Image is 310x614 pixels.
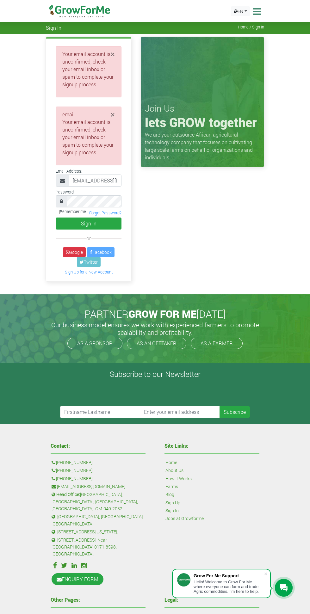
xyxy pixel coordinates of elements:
[56,475,92,482] a: [PHONE_NUMBER]
[56,168,82,174] label: Email Address:
[145,115,260,130] h1: lets GROW together
[165,467,183,474] a: About Us
[62,111,115,156] li: email
[56,491,80,497] b: Head Office:
[65,269,113,274] a: Sign Up for a New Account
[165,491,174,498] a: Blog
[145,103,260,114] h3: Join Us
[165,459,177,466] a: Home
[52,513,145,527] p: : [GEOGRAPHIC_DATA], [GEOGRAPHIC_DATA], [GEOGRAPHIC_DATA]
[52,467,145,474] p: :
[52,537,145,558] p: : [STREET_ADDRESS], Near [GEOGRAPHIC_DATA] 0171-8598, [GEOGRAPHIC_DATA].
[52,491,145,512] p: : [GEOGRAPHIC_DATA], [GEOGRAPHIC_DATA], [GEOGRAPHIC_DATA], [GEOGRAPHIC_DATA]. GM-049-2052
[47,321,263,336] h5: Our business model ensures we work with experienced farmers to promote scalability and profitabil...
[238,25,264,29] span: Home / Sign In
[89,210,121,215] a: Forgot Password?
[62,50,115,88] li: Your email account is unconfirmed, check your email inbox or spam to complete your signup process
[165,515,204,522] a: Jobs at Growforme
[165,499,180,506] a: Sign Up
[111,111,115,118] button: Close
[51,443,146,448] h4: Contact:
[165,475,192,482] a: How it Works
[111,109,115,120] span: ×
[67,338,122,349] a: AS A SPONSOR
[63,247,86,257] a: Google
[140,406,220,418] input: Enter your email address
[145,131,260,161] p: We are your outsource African agricultural technology company that focuses on cultivating large s...
[52,475,145,482] p: :
[52,573,103,585] a: ENQUIRY FORM
[164,443,259,448] h4: Site Links:
[48,308,262,320] h2: PARTNER [DATE]
[194,573,264,578] div: Grow For Me Support
[60,381,156,406] iframe: reCAPTCHA
[111,49,115,59] span: ×
[111,50,115,58] button: Close
[164,597,259,602] h4: Legal:
[194,580,264,594] div: Hello! Welcome to Grow For Me where everyone can farm and trade Agric commodities. I'm here to help.
[56,209,86,215] label: Remember me
[56,467,92,474] a: [PHONE_NUMBER]
[60,406,140,418] input: Firstname Lastname
[52,528,145,535] p: : [STREET_ADDRESS][US_STATE].
[56,459,92,466] a: [PHONE_NUMBER]
[165,507,179,514] a: Sign In
[56,218,121,230] button: Sign In
[127,338,186,349] a: AS AN OFFTAKER
[8,370,302,379] h4: Subscribe to our Newsletter
[56,210,60,214] input: Remember me
[46,25,61,31] span: Sign In
[165,483,178,490] a: Farms
[57,483,125,490] a: [EMAIL_ADDRESS][DOMAIN_NAME]
[52,483,145,490] p: :
[220,406,250,418] button: Subscribe
[128,307,196,321] span: GROW FOR ME
[69,175,121,187] input: Email Address
[51,597,146,602] h4: Other Pages:
[191,338,243,349] a: AS A FARMER
[52,459,145,466] p: :
[62,118,115,156] li: Your email account is unconfirmed, check your email inbox or spam to complete your signup process
[56,189,75,195] label: Password:
[56,235,121,242] div: or
[231,6,250,16] a: EN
